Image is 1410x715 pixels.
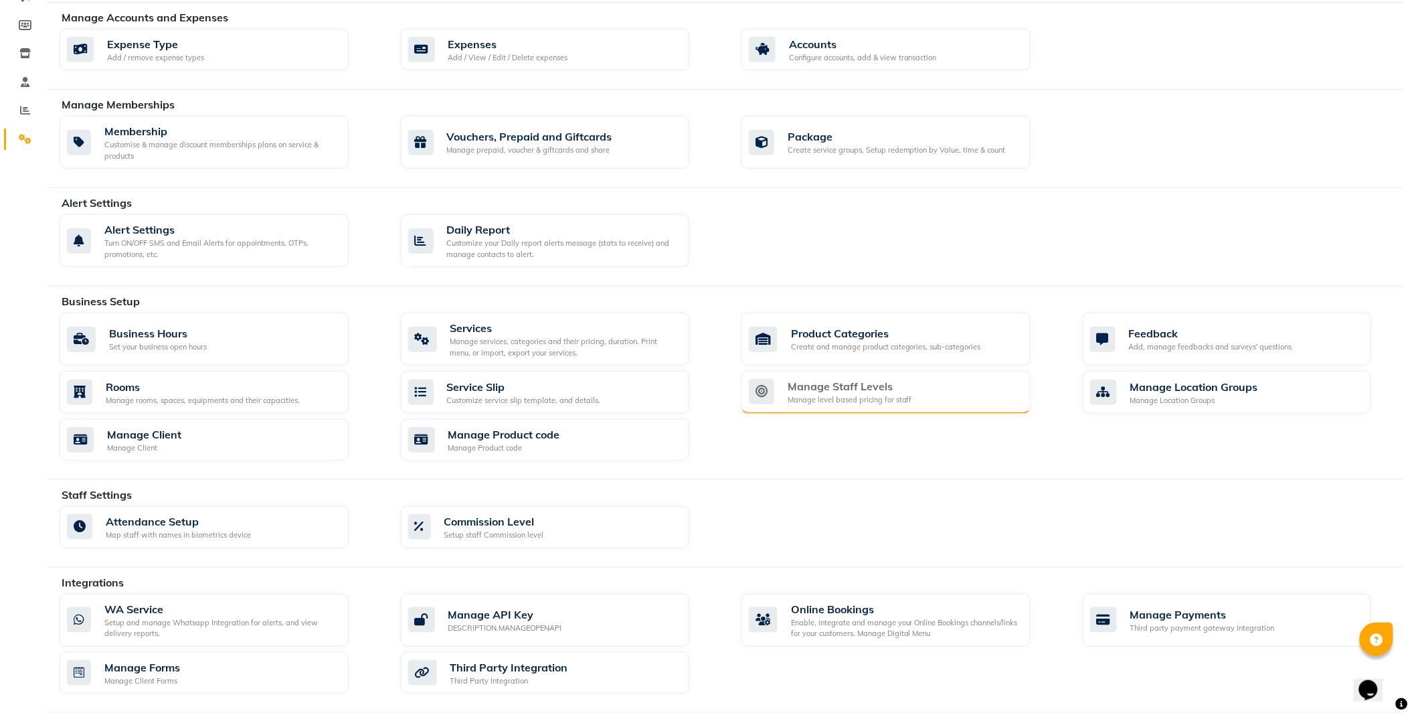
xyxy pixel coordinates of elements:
div: Attendance Setup [106,513,251,530]
div: Manage API Key [448,607,562,623]
a: Third Party IntegrationThird Party Integration [401,652,722,694]
div: Manage Client Forms [104,676,180,687]
div: Rooms [106,379,300,395]
div: Configure accounts, add & view transaction [789,52,937,64]
div: Manage Client [107,443,181,454]
div: Create service groups, Setup redemption by Value, time & count [788,145,1006,156]
a: AccountsConfigure accounts, add & view transaction [741,29,1063,71]
div: Expense Type [107,36,204,52]
div: Customize your Daily report alerts message (stats to receive) and manage contacts to alert. [447,238,679,260]
a: Expense TypeAdd / remove expense types [60,29,381,71]
a: Manage FormsManage Client Forms [60,652,381,694]
div: Manage Location Groups [1130,395,1258,406]
div: Add, manage feedbacks and surveys' questions [1129,341,1292,353]
div: Manage prepaid, voucher & giftcards and share [447,145,612,156]
a: Manage Product codeManage Product code [401,419,722,461]
a: Business HoursSet your business open hours [60,313,381,366]
div: Setup and manage Whatsapp Integration for alerts, and view delivery reports. [104,617,338,639]
a: ExpensesAdd / View / Edit / Delete expenses [401,29,722,71]
a: Manage ClientManage Client [60,419,381,461]
a: WA ServiceSetup and manage Whatsapp Integration for alerts, and view delivery reports. [60,594,381,647]
div: Create and manage product categories, sub-categories [791,341,981,353]
a: Service SlipCustomize service slip template, and details. [401,371,722,414]
div: Vouchers, Prepaid and Giftcards [447,129,612,145]
div: Manage Payments [1130,607,1275,623]
a: Commission LevelSetup staff Commission level [401,506,722,548]
a: Manage Location GroupsManage Location Groups [1083,371,1404,414]
a: ServicesManage services, categories and their pricing, duration. Print menu, or import, export yo... [401,313,722,366]
div: Third Party Integration [450,676,568,687]
iframe: chat widget [1354,661,1397,702]
a: RoomsManage rooms, spaces, equipments and their capacities. [60,371,381,414]
a: Product CategoriesCreate and manage product categories, sub-categories [741,313,1063,366]
a: Manage PaymentsThird party payment gateway integration [1083,594,1404,647]
div: Third party payment gateway integration [1130,623,1275,634]
a: Manage Staff LevelsManage level based pricing for staff [741,371,1063,414]
div: Service Slip [447,379,601,395]
div: Manage Forms [104,659,180,676]
div: Business Hours [109,325,207,341]
div: Alert Settings [104,222,338,238]
div: Manage services, categories and their pricing, duration. Print menu, or import, export your servi... [450,336,679,358]
a: PackageCreate service groups, Setup redemption by Value, time & count [741,116,1063,169]
div: Manage level based pricing for staff [788,394,912,406]
div: Online Bookings [791,601,1020,617]
a: Alert SettingsTurn ON/OFF SMS and Email Alerts for appointments, OTPs, promotions, etc. [60,214,381,267]
div: Third Party Integration [450,659,568,676]
a: Daily ReportCustomize your Daily report alerts message (stats to receive) and manage contacts to ... [401,214,722,267]
a: Vouchers, Prepaid and GiftcardsManage prepaid, voucher & giftcards and share [401,116,722,169]
div: Manage Product code [448,426,560,443]
div: Manage Location Groups [1130,379,1258,395]
div: Turn ON/OFF SMS and Email Alerts for appointments, OTPs, promotions, etc. [104,238,338,260]
a: MembershipCustomise & manage discount memberships plans on service & products [60,116,381,169]
div: Add / remove expense types [107,52,204,64]
div: Setup staff Commission level [444,530,544,541]
a: Attendance SetupMap staff with names in biometrics device [60,506,381,548]
div: Feedback [1129,325,1292,341]
div: Manage Client [107,426,181,443]
a: Online BookingsEnable, integrate and manage your Online Bookings channels/links for your customer... [741,594,1063,647]
a: Manage API KeyDESCRIPTION.MANAGEOPENAPI [401,594,722,647]
div: Daily Report [447,222,679,238]
div: Customize service slip template, and details. [447,395,601,406]
div: Product Categories [791,325,981,341]
div: Customise & manage discount memberships plans on service & products [104,139,338,161]
div: Manage Product code [448,443,560,454]
div: WA Service [104,601,338,617]
div: Commission Level [444,513,544,530]
div: Accounts [789,36,937,52]
div: Membership [104,123,338,139]
div: Set your business open hours [109,341,207,353]
div: Manage Staff Levels [788,378,912,394]
div: Manage rooms, spaces, equipments and their capacities. [106,395,300,406]
div: Expenses [448,36,568,52]
div: Map staff with names in biometrics device [106,530,251,541]
div: Add / View / Edit / Delete expenses [448,52,568,64]
div: DESCRIPTION.MANAGEOPENAPI [448,623,562,634]
div: Services [450,320,679,336]
div: Package [788,129,1006,145]
div: Enable, integrate and manage your Online Bookings channels/links for your customers. Manage Digit... [791,617,1020,639]
a: FeedbackAdd, manage feedbacks and surveys' questions [1083,313,1404,366]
